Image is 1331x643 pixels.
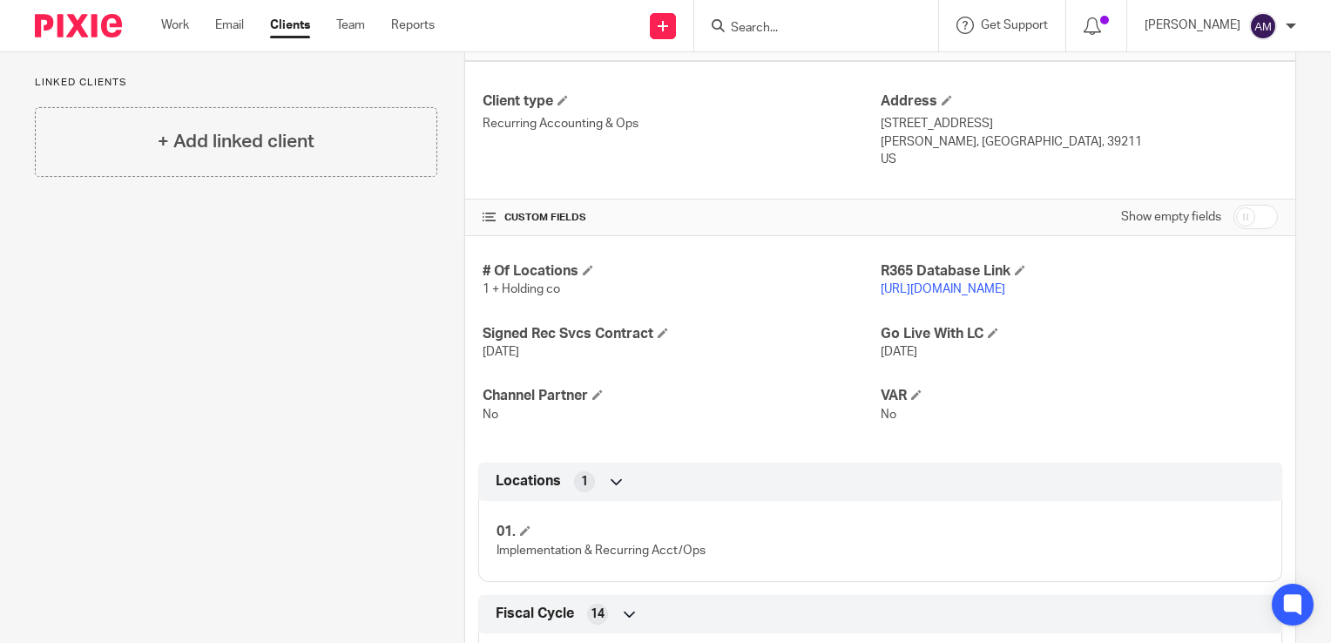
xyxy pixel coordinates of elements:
[496,605,574,623] span: Fiscal Cycle
[1121,208,1221,226] label: Show empty fields
[483,346,519,358] span: [DATE]
[158,128,314,155] h4: + Add linked client
[881,409,896,421] span: No
[483,115,880,132] p: Recurring Accounting & Ops
[881,151,1278,168] p: US
[881,92,1278,111] h4: Address
[591,606,605,623] span: 14
[483,283,560,295] span: 1 + Holding co
[881,346,917,358] span: [DATE]
[483,262,880,281] h4: # Of Locations
[161,17,189,34] a: Work
[215,17,244,34] a: Email
[881,133,1278,151] p: [PERSON_NAME], [GEOGRAPHIC_DATA], 39211
[483,409,498,421] span: No
[483,92,880,111] h4: Client type
[881,283,1005,295] a: [URL][DOMAIN_NAME]
[483,325,880,343] h4: Signed Rec Svcs Contract
[581,473,588,491] span: 1
[497,523,880,541] h4: 01.
[483,387,880,405] h4: Channel Partner
[981,19,1048,31] span: Get Support
[270,17,310,34] a: Clients
[881,325,1278,343] h4: Go Live With LC
[1145,17,1240,34] p: [PERSON_NAME]
[729,21,886,37] input: Search
[483,211,880,225] h4: CUSTOM FIELDS
[496,472,561,491] span: Locations
[1249,12,1277,40] img: svg%3E
[881,115,1278,132] p: [STREET_ADDRESS]
[881,262,1278,281] h4: R365 Database Link
[35,76,437,90] p: Linked clients
[336,17,365,34] a: Team
[391,17,435,34] a: Reports
[497,545,706,557] span: Implementation & Recurring Acct/Ops
[35,14,122,37] img: Pixie
[881,387,1278,405] h4: VAR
